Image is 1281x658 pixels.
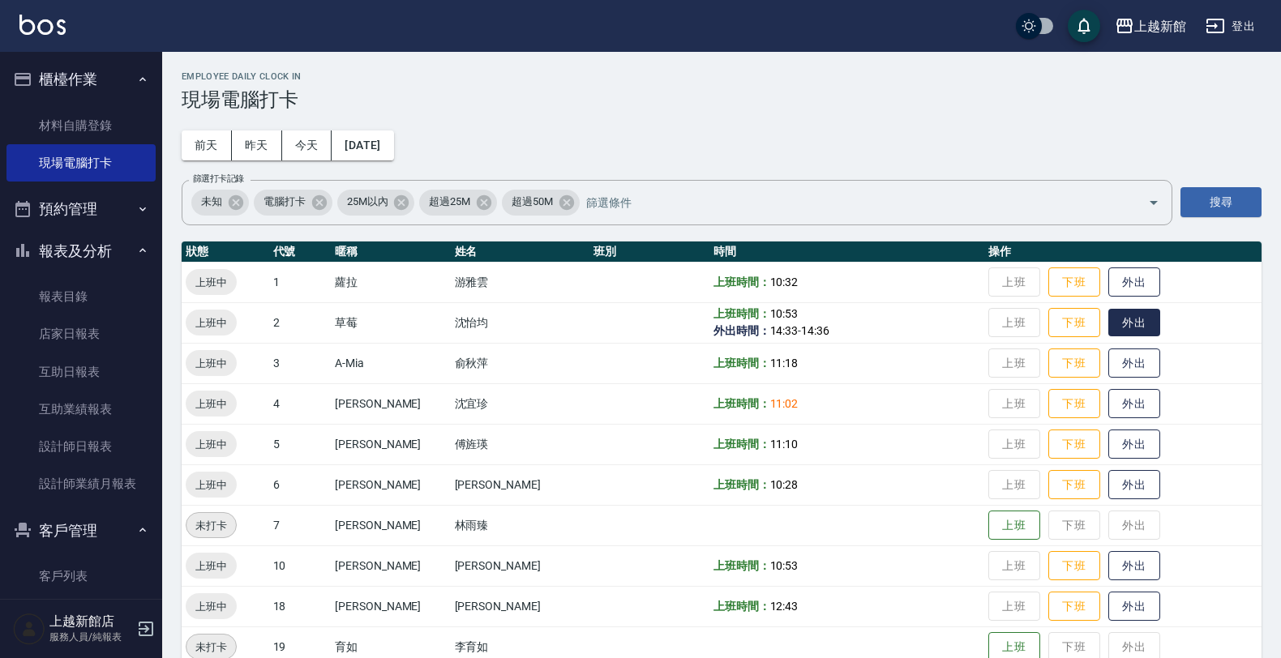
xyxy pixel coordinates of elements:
button: 今天 [282,130,332,160]
span: 上班中 [186,395,237,412]
button: 客戶管理 [6,510,156,552]
td: [PERSON_NAME] [451,586,590,626]
span: 上班中 [186,355,237,372]
span: 電腦打卡 [254,194,315,210]
div: 未知 [191,190,249,216]
td: 5 [269,424,332,464]
h2: Employee Daily Clock In [182,71,1262,82]
td: 2 [269,302,332,343]
td: 3 [269,343,332,383]
button: 前天 [182,130,232,160]
button: 上越新館 [1108,10,1193,43]
img: Person [13,613,45,645]
span: 25M以內 [337,194,398,210]
td: 游雅雲 [451,262,590,302]
span: 14:33 [770,324,799,337]
p: 服務人員/純報表 [49,630,132,644]
td: 草莓 [331,302,451,343]
b: 上班時間： [713,357,770,370]
td: 10 [269,545,332,586]
td: [PERSON_NAME] [331,586,451,626]
th: 代號 [269,241,332,263]
button: Open [1141,190,1167,216]
div: 電腦打卡 [254,190,332,216]
label: 篩選打卡記錄 [193,173,244,185]
span: 上班中 [186,314,237,331]
th: 班別 [589,241,709,263]
th: 暱稱 [331,241,451,263]
div: 超過50M [502,190,580,216]
a: 設計師日報表 [6,428,156,465]
td: 沈怡均 [451,302,590,343]
span: 上班中 [186,598,237,615]
th: 操作 [984,241,1262,263]
a: 報表目錄 [6,278,156,315]
button: 報表及分析 [6,230,156,272]
h3: 現場電腦打卡 [182,88,1262,111]
b: 上班時間： [713,438,770,451]
b: 上班時間： [713,276,770,288]
td: [PERSON_NAME] [331,383,451,424]
span: 10:32 [770,276,799,288]
button: 櫃檯作業 [6,58,156,100]
button: 下班 [1048,267,1100,297]
span: 上班中 [186,476,237,493]
button: 外出 [1108,309,1160,337]
td: [PERSON_NAME] [331,505,451,545]
b: 上班時間： [713,307,770,320]
b: 上班時間： [713,559,770,572]
button: 上班 [988,511,1040,540]
span: 上班中 [186,558,237,575]
button: 預約管理 [6,188,156,230]
button: 下班 [1048,470,1100,500]
button: 外出 [1108,348,1160,378]
button: 外出 [1108,429,1160,459]
button: save [1068,10,1100,42]
td: [PERSON_NAME] [331,424,451,464]
th: 姓名 [451,241,590,263]
td: 沈宜珍 [451,383,590,424]
td: 蘿拉 [331,262,451,302]
td: 1 [269,262,332,302]
button: 外出 [1108,551,1160,581]
span: 12:43 [770,600,799,613]
button: 下班 [1048,389,1100,419]
img: Logo [19,15,66,35]
input: 篩選條件 [582,188,1120,216]
button: 昨天 [232,130,282,160]
span: 11:18 [770,357,799,370]
b: 上班時間： [713,600,770,613]
button: 下班 [1048,308,1100,338]
td: 7 [269,505,332,545]
a: 現場電腦打卡 [6,144,156,182]
button: 下班 [1048,429,1100,459]
a: 設計師業績月報表 [6,465,156,502]
button: [DATE] [332,130,393,160]
span: 超過25M [419,194,480,210]
td: [PERSON_NAME] [331,545,451,586]
td: 傅旌瑛 [451,424,590,464]
td: 18 [269,586,332,626]
span: 10:53 [770,307,799,320]
button: 登出 [1199,11,1262,41]
div: 25M以內 [337,190,415,216]
button: 外出 [1108,389,1160,419]
b: 外出時間： [713,324,770,337]
td: 林雨臻 [451,505,590,545]
h5: 上越新館店 [49,613,132,630]
span: 11:10 [770,438,799,451]
td: [PERSON_NAME] [331,464,451,505]
span: 未打卡 [186,517,236,534]
div: 超過25M [419,190,497,216]
th: 狀態 [182,241,269,263]
a: 互助日報表 [6,353,156,391]
button: 外出 [1108,592,1160,622]
button: 下班 [1048,592,1100,622]
span: 未知 [191,194,232,210]
span: 14:36 [801,324,829,337]
th: 時間 [709,241,984,263]
a: 互助業績報表 [6,391,156,428]
td: [PERSON_NAME] [451,545,590,586]
td: A-Mia [331,343,451,383]
button: 搜尋 [1180,187,1262,217]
